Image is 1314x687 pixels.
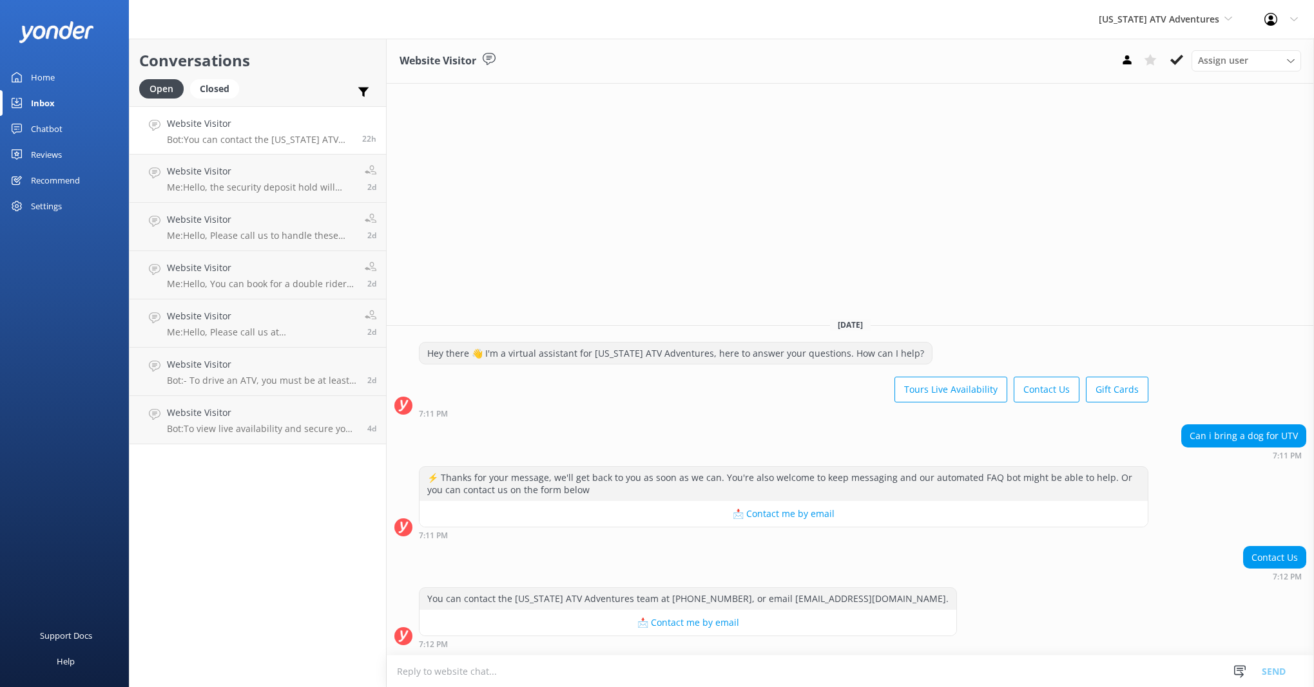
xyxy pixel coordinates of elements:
[19,21,93,42] img: yonder-white-logo.png
[130,348,386,396] a: Website VisitorBot:- To drive an ATV, you must be at least 15.[DEMOGRAPHIC_DATA] with a valid lea...
[894,377,1007,402] button: Tours Live Availability
[420,588,956,610] div: You can contact the [US_STATE] ATV Adventures team at [PHONE_NUMBER], or email [EMAIL_ADDRESS][DO...
[420,501,1148,527] button: 📩 Contact me by email
[167,182,355,193] p: Me: Hello, the security deposit hold will release after 24 business hours as long as no incidenta...
[420,467,1148,501] div: ⚡ Thanks for your message, we'll get back to you as soon as we can. You're also welcome to keep m...
[167,261,355,275] h4: Website Visitor
[362,133,376,144] span: 07:12pm 09-Aug-2025 (UTC -07:00) America/Tijuana
[420,610,956,635] button: 📩 Contact me by email
[167,326,355,338] p: Me: Hello, Please call us at [PHONE_NUMBER] to discuss our rentals. thank you
[367,326,376,337] span: 07:05am 08-Aug-2025 (UTC -07:00) America/Tijuana
[367,230,376,241] span: 07:06am 08-Aug-2025 (UTC -07:00) America/Tijuana
[190,79,239,99] div: Closed
[1014,377,1079,402] button: Contact Us
[130,299,386,348] a: Website VisitorMe:Hello, Please call us at [PHONE_NUMBER] to discuss our rentals. thank you2d
[130,396,386,444] a: Website VisitorBot:To view live availability and secure your spot online for the ATV Tours, pleas...
[367,423,376,434] span: 02:15pm 06-Aug-2025 (UTC -07:00) America/Tijuana
[419,639,957,648] div: 07:12pm 09-Aug-2025 (UTC -07:00) America/Tijuana
[167,357,358,372] h4: Website Visitor
[167,278,355,290] p: Me: Hello, You can book for a double rider quad/atv on our [GEOGRAPHIC_DATA] tour.
[40,623,92,648] div: Support Docs
[830,319,871,330] span: [DATE]
[130,155,386,203] a: Website VisitorMe:Hello, the security deposit hold will release after 24 business hours as long a...
[1192,50,1301,71] div: Assign User
[167,423,358,435] p: Bot: To view live availability and secure your spot online for the ATV Tours, please visit [URL][...
[1273,452,1302,460] strong: 7:11 PM
[31,90,55,116] div: Inbox
[130,251,386,299] a: Website VisitorMe:Hello, You can book for a double rider quad/atv on our [GEOGRAPHIC_DATA] tour.2d
[1198,53,1248,68] span: Assign user
[367,182,376,193] span: 03:36pm 08-Aug-2025 (UTC -07:00) America/Tijuana
[31,64,55,90] div: Home
[1243,572,1306,581] div: 07:12pm 09-Aug-2025 (UTC -07:00) America/Tijuana
[419,409,1148,418] div: 07:11pm 09-Aug-2025 (UTC -07:00) America/Tijuana
[1181,451,1306,460] div: 07:11pm 09-Aug-2025 (UTC -07:00) America/Tijuana
[419,410,448,418] strong: 7:11 PM
[167,230,355,241] p: Me: Hello, Please call us to handle these rentals through our sister company at [GEOGRAPHIC_DATA]...
[31,193,62,219] div: Settings
[419,532,448,540] strong: 7:11 PM
[167,164,355,178] h4: Website Visitor
[139,79,184,99] div: Open
[1182,425,1306,447] div: Can i bring a dog for UTV
[139,48,376,73] h2: Conversations
[31,167,80,193] div: Recommend
[57,648,75,674] div: Help
[1244,547,1306,569] div: Contact Us
[367,278,376,289] span: 07:05am 08-Aug-2025 (UTC -07:00) America/Tijuana
[31,142,62,167] div: Reviews
[167,134,353,146] p: Bot: You can contact the [US_STATE] ATV Adventures team at [PHONE_NUMBER], or email [EMAIL_ADDRES...
[400,53,476,70] h3: Website Visitor
[167,406,358,420] h4: Website Visitor
[167,375,358,386] p: Bot: - To drive an ATV, you must be at least 15.[DEMOGRAPHIC_DATA] with a valid learner’s permit ...
[167,117,353,131] h4: Website Visitor
[419,531,1148,540] div: 07:11pm 09-Aug-2025 (UTC -07:00) America/Tijuana
[1273,573,1302,581] strong: 7:12 PM
[190,81,246,95] a: Closed
[139,81,190,95] a: Open
[1086,377,1148,402] button: Gift Cards
[130,106,386,155] a: Website VisitorBot:You can contact the [US_STATE] ATV Adventures team at [PHONE_NUMBER], or email...
[1099,13,1219,25] span: [US_STATE] ATV Adventures
[130,203,386,251] a: Website VisitorMe:Hello, Please call us to handle these rentals through our sister company at [GE...
[420,343,932,364] div: Hey there 👋 I'm a virtual assistant for [US_STATE] ATV Adventures, here to answer your questions....
[367,375,376,386] span: 07:46pm 07-Aug-2025 (UTC -07:00) America/Tijuana
[419,641,448,648] strong: 7:12 PM
[167,309,355,323] h4: Website Visitor
[31,116,63,142] div: Chatbot
[167,212,355,227] h4: Website Visitor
